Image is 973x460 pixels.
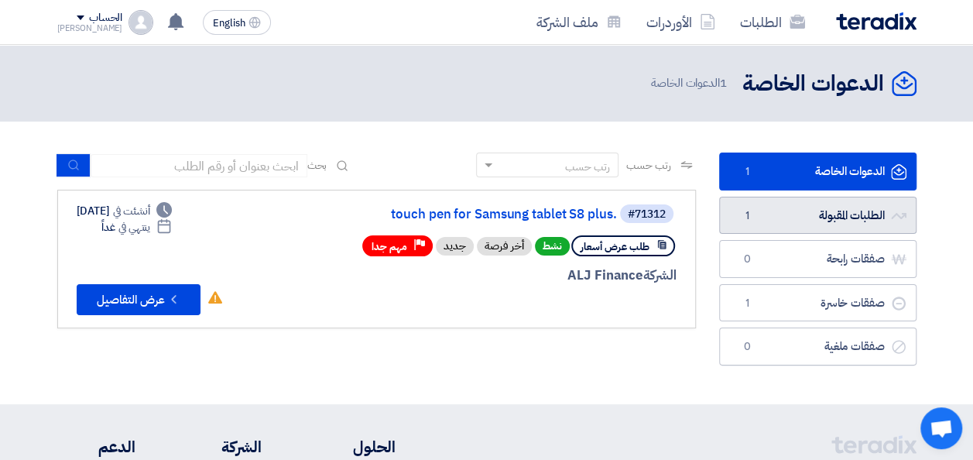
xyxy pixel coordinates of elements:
[738,164,757,180] span: 1
[57,435,135,458] li: الدعم
[651,74,730,92] span: الدعوات الخاصة
[77,284,200,315] button: عرض التفاصيل
[477,237,532,256] div: أخر فرصة
[101,219,172,235] div: غداً
[372,239,407,254] span: مهم جدا
[213,18,245,29] span: English
[308,435,396,458] li: الحلول
[57,24,123,33] div: [PERSON_NAME]
[719,197,916,235] a: الطلبات المقبولة1
[535,237,570,256] span: نشط
[738,252,757,267] span: 0
[118,219,150,235] span: ينتهي في
[836,12,916,30] img: Teradix logo
[91,154,307,177] input: ابحث بعنوان أو رقم الطلب
[738,296,757,311] span: 1
[581,239,649,254] span: طلب عرض أسعار
[742,69,884,99] h2: الدعوات الخاصة
[920,407,962,449] div: Open chat
[643,266,677,285] span: الشركة
[628,209,666,220] div: #71312
[203,10,271,35] button: English
[181,435,262,458] li: الشركة
[719,153,916,191] a: الدعوات الخاصة1
[719,240,916,278] a: صفقات رابحة0
[89,12,122,25] div: الحساب
[436,237,474,256] div: جديد
[728,4,817,40] a: الطلبات
[304,266,677,286] div: ALJ Finance
[77,203,173,219] div: [DATE]
[565,159,610,175] div: رتب حسب
[113,203,150,219] span: أنشئت في
[720,74,727,91] span: 1
[307,157,327,173] span: بحث
[738,339,757,355] span: 0
[738,208,757,224] span: 1
[634,4,728,40] a: الأوردرات
[626,157,670,173] span: رتب حسب
[128,10,153,35] img: profile_test.png
[719,328,916,366] a: صفقات ملغية0
[719,284,916,322] a: صفقات خاسرة1
[307,208,617,221] a: touch pen for Samsung tablet S8 plus.
[524,4,634,40] a: ملف الشركة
